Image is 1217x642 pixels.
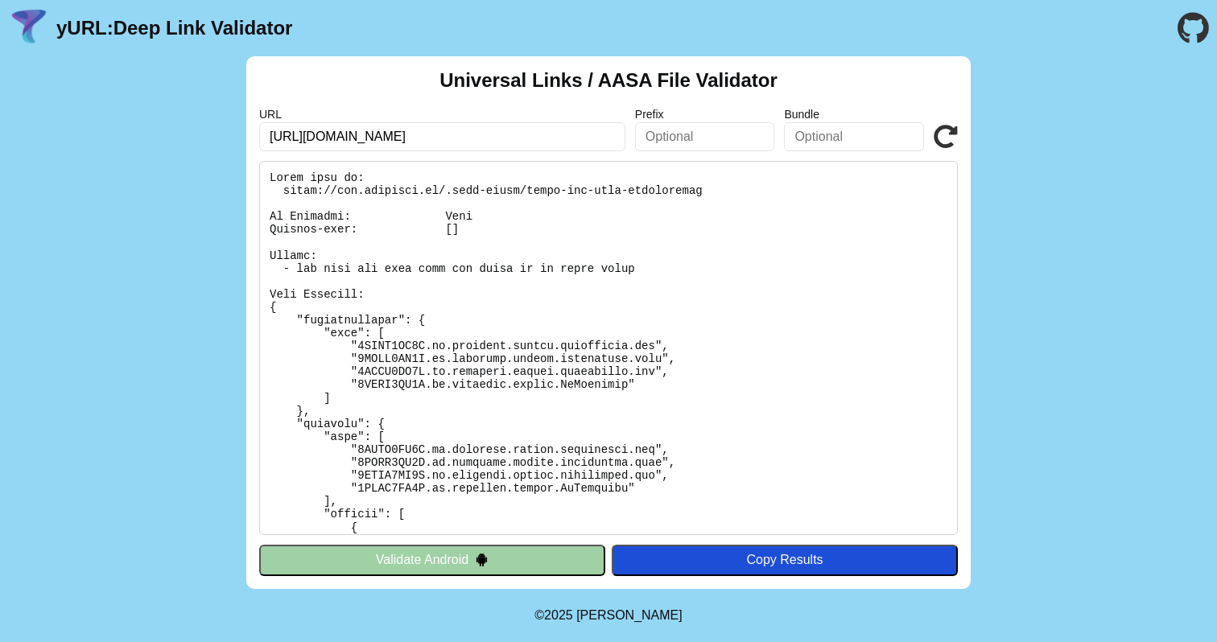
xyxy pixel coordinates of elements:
button: Copy Results [612,545,958,575]
h2: Universal Links / AASA File Validator [439,69,778,92]
input: Required [259,122,625,151]
input: Optional [784,122,924,151]
a: yURL:Deep Link Validator [56,17,292,39]
button: Validate Android [259,545,605,575]
img: yURL Logo [8,7,50,49]
label: URL [259,108,625,121]
footer: © [534,589,682,642]
img: droidIcon.svg [475,553,489,566]
label: Bundle [784,108,924,121]
label: Prefix [635,108,775,121]
span: 2025 [544,608,573,622]
pre: Lorem ipsu do: sitam://con.adipisci.el/.sedd-eiusm/tempo-inc-utla-etdoloremag Al Enimadmi: Veni Q... [259,161,958,535]
div: Copy Results [620,553,950,567]
input: Optional [635,122,775,151]
a: Michael Ibragimchayev's Personal Site [576,608,683,622]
